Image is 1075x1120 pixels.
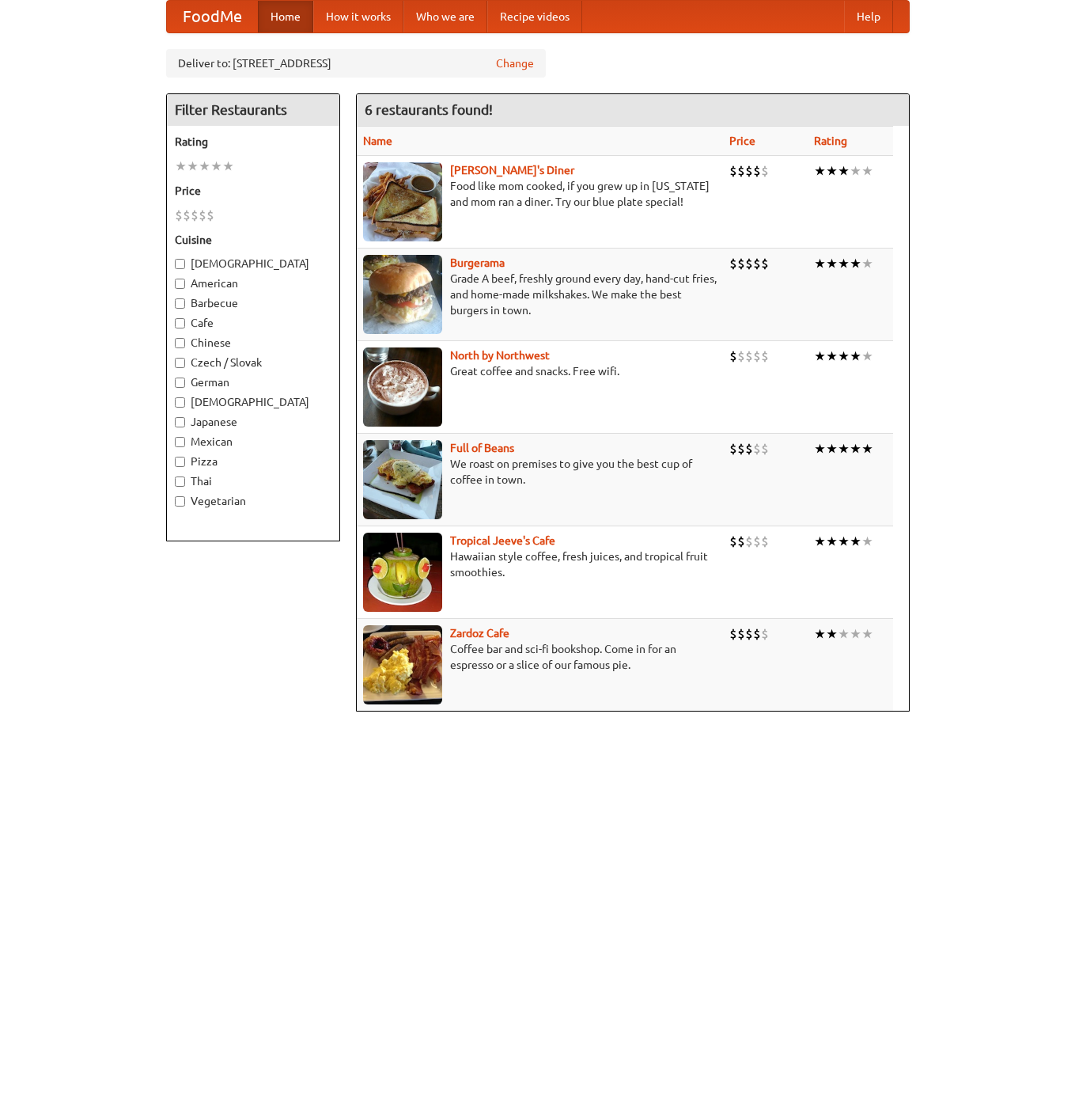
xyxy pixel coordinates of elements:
[167,94,339,126] h4: Filter Restaurants
[826,625,838,643] li: ★
[363,135,392,147] a: Name
[861,347,873,365] li: ★
[175,414,331,430] label: Japanese
[450,164,574,177] a: [PERSON_NAME]'s Diner
[175,355,331,370] label: Czech / Slovak
[814,347,826,365] li: ★
[753,162,761,180] li: $
[745,625,753,643] li: $
[814,255,826,272] li: ★
[850,162,861,180] li: ★
[745,440,753,457] li: $
[450,256,505,269] a: Burgerama
[761,255,769,272] li: $
[838,347,850,365] li: ★
[187,158,199,175] li: ★
[753,625,761,643] li: $
[838,440,850,457] li: ★
[175,298,185,309] input: Barbecue
[729,162,737,180] li: $
[737,533,745,550] li: $
[729,135,755,147] a: Price
[814,533,826,550] li: ★
[761,347,769,365] li: $
[210,158,222,175] li: ★
[175,417,185,427] input: Japanese
[761,533,769,550] li: $
[363,625,442,704] img: zardoz.jpg
[838,625,850,643] li: ★
[175,454,331,469] label: Pizza
[191,207,199,224] li: $
[175,232,331,248] h5: Cuisine
[363,271,717,318] p: Grade A beef, freshly ground every day, hand-cut fries, and home-made milkshakes. We make the bes...
[861,440,873,457] li: ★
[826,440,838,457] li: ★
[838,255,850,272] li: ★
[753,347,761,365] li: $
[826,255,838,272] li: ★
[175,434,331,450] label: Mexican
[450,349,550,362] b: North by Northwest
[729,440,737,457] li: $
[745,162,753,180] li: $
[745,347,753,365] li: $
[496,55,534,71] a: Change
[365,102,493,117] ng-pluralize: 6 restaurants found!
[450,627,509,640] a: Zardoz Cafe
[450,534,555,547] a: Tropical Jeeve's Cafe
[450,442,514,454] a: Full of Beans
[753,533,761,550] li: $
[222,158,234,175] li: ★
[737,162,745,180] li: $
[363,549,717,580] p: Hawaiian style coffee, fresh juices, and tropical fruit smoothies.
[175,318,185,328] input: Cafe
[175,256,331,271] label: [DEMOGRAPHIC_DATA]
[850,347,861,365] li: ★
[745,255,753,272] li: $
[814,162,826,180] li: ★
[363,533,442,612] img: jeeves.jpg
[850,255,861,272] li: ★
[838,533,850,550] li: ★
[363,641,717,673] p: Coffee bar and sci-fi bookshop. Come in for an espresso or a slice of our famous pie.
[745,533,753,550] li: $
[167,1,258,32] a: FoodMe
[838,162,850,180] li: ★
[737,255,745,272] li: $
[199,158,210,175] li: ★
[761,625,769,643] li: $
[175,496,185,507] input: Vegetarian
[861,255,873,272] li: ★
[363,178,717,210] p: Food like mom cooked, if you grew up in [US_STATE] and mom ran a diner. Try our blue plate special!
[403,1,487,32] a: Who we are
[175,279,185,289] input: American
[729,533,737,550] li: $
[729,347,737,365] li: $
[175,476,185,487] input: Thai
[761,162,769,180] li: $
[363,255,442,334] img: burgerama.jpg
[850,440,861,457] li: ★
[175,134,331,150] h5: Rating
[206,207,214,224] li: $
[166,49,546,78] div: Deliver to: [STREET_ADDRESS]
[175,394,331,410] label: [DEMOGRAPHIC_DATA]
[861,533,873,550] li: ★
[175,493,331,509] label: Vegetarian
[753,440,761,457] li: $
[850,625,861,643] li: ★
[175,473,331,489] label: Thai
[363,162,442,241] img: sallys.jpg
[183,207,191,224] li: $
[737,347,745,365] li: $
[761,440,769,457] li: $
[175,207,183,224] li: $
[861,625,873,643] li: ★
[844,1,893,32] a: Help
[175,275,331,291] label: American
[175,457,185,467] input: Pizza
